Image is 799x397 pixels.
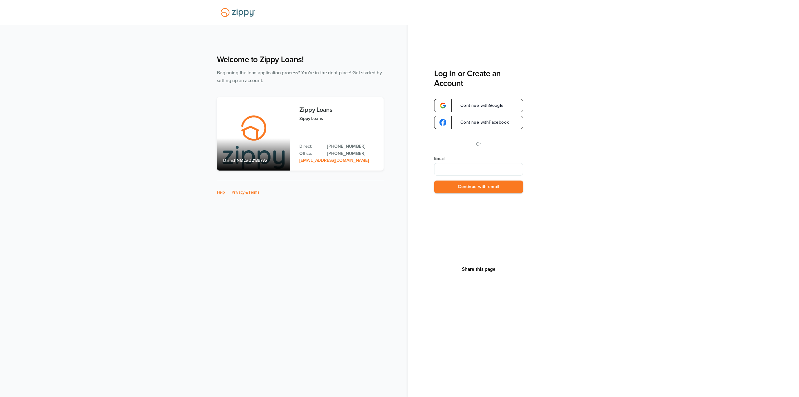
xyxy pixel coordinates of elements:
[217,190,225,195] a: Help
[476,140,481,148] p: Or
[327,143,377,150] a: Direct Phone: 512-975-2947
[223,158,237,163] span: Branch
[217,70,382,83] span: Beginning the loan application process? You're in the right place! Get started by setting up an a...
[327,150,377,157] a: Office Phone: 512-975-2947
[434,156,523,162] label: Email
[439,119,446,126] img: google-logo
[299,150,321,157] p: Office:
[439,102,446,109] img: google-logo
[460,266,498,272] button: Share This Page
[232,190,259,195] a: Privacy & Terms
[299,143,321,150] p: Direct:
[434,99,523,112] a: google-logoContinue withGoogle
[434,163,523,176] input: Email Address
[217,5,259,20] img: Lender Logo
[434,69,523,88] h3: Log In or Create an Account
[299,158,369,163] a: Email Address: zippyguide@zippymh.com
[454,120,509,125] span: Continue with Facebook
[454,103,504,108] span: Continue with Google
[299,107,377,113] h3: Zippy Loans
[217,55,384,64] h1: Welcome to Zippy Loans!
[434,116,523,129] a: google-logoContinue withFacebook
[237,158,267,163] span: NMLS #2189776
[434,181,523,193] button: Continue with email
[299,115,377,122] p: Zippy Loans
